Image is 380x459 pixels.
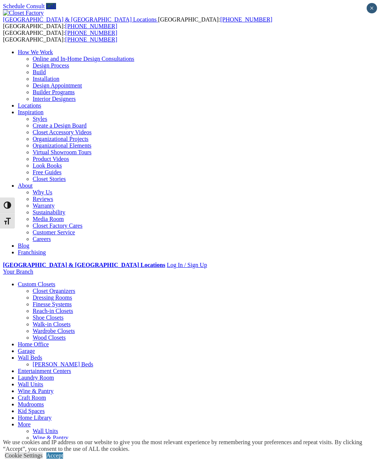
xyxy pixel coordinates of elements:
[18,109,43,115] a: Inspiration
[18,182,33,189] a: About
[33,229,75,235] a: Customer Service
[33,428,58,434] a: Wall Units
[33,69,46,75] a: Build
[33,301,72,307] a: Finesse Systems
[3,3,45,9] a: Schedule Consult
[18,374,54,381] a: Laundry Room
[65,23,117,29] a: [PHONE_NUMBER]
[46,452,63,459] a: Accept
[33,209,65,215] a: Sustainability
[18,242,29,249] a: Blog
[18,401,44,407] a: Mudrooms
[33,189,52,195] a: Why Us
[33,216,64,222] a: Media Room
[33,82,82,89] a: Design Appointment
[5,452,43,459] a: Cookie Settings
[18,49,53,55] a: How We Work
[33,96,76,102] a: Interior Designers
[367,3,377,13] button: Close
[33,136,88,142] a: Organizational Projects
[65,30,117,36] a: [PHONE_NUMBER]
[18,354,42,361] a: Wall Beds
[33,314,63,321] a: Shoe Closets
[33,294,72,301] a: Dressing Rooms
[33,116,47,122] a: Styles
[33,236,51,242] a: Careers
[220,16,272,23] a: [PHONE_NUMBER]
[18,421,31,427] a: More menu text will display only on big screen
[18,388,53,394] a: Wine & Pantry
[3,262,165,268] a: [GEOGRAPHIC_DATA] & [GEOGRAPHIC_DATA] Locations
[33,222,82,229] a: Closet Factory Cares
[33,308,73,314] a: Reach-in Closets
[33,202,55,209] a: Warranty
[33,334,66,341] a: Wood Closets
[65,36,117,43] a: [PHONE_NUMBER]
[33,149,92,155] a: Virtual Showroom Tours
[33,142,91,149] a: Organizational Elements
[33,89,75,95] a: Builder Programs
[18,281,55,287] a: Custom Closets
[33,176,66,182] a: Closet Stories
[3,439,380,452] div: We use cookies and IP address on our website to give you the most relevant experience by remember...
[18,341,49,347] a: Home Office
[33,56,134,62] a: Online and In-Home Design Consultations
[3,30,117,43] span: [GEOGRAPHIC_DATA]: [GEOGRAPHIC_DATA]:
[33,435,68,441] a: Wine & Pantry
[33,288,75,294] a: Closet Organizers
[33,162,62,169] a: Look Books
[3,16,272,29] span: [GEOGRAPHIC_DATA]: [GEOGRAPHIC_DATA]:
[33,169,62,175] a: Free Guides
[33,328,75,334] a: Wardrobe Closets
[18,368,71,374] a: Entertainment Centers
[3,16,157,23] span: [GEOGRAPHIC_DATA] & [GEOGRAPHIC_DATA] Locations
[18,394,46,401] a: Craft Room
[46,3,56,9] a: Call
[33,76,59,82] a: Installation
[3,268,33,275] a: Your Branch
[18,249,46,255] a: Franchising
[33,122,86,129] a: Create a Design Board
[33,156,69,162] a: Product Videos
[167,262,207,268] a: Log In / Sign Up
[33,129,92,135] a: Closet Accessory Videos
[18,408,45,414] a: Kid Spaces
[33,361,93,367] a: [PERSON_NAME] Beds
[18,348,35,354] a: Garage
[18,381,43,387] a: Wall Units
[33,62,69,69] a: Design Process
[3,16,158,23] a: [GEOGRAPHIC_DATA] & [GEOGRAPHIC_DATA] Locations
[18,415,52,421] a: Home Library
[3,10,44,16] img: Closet Factory
[33,196,53,202] a: Reviews
[33,321,71,327] a: Walk-in Closets
[18,102,41,109] a: Locations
